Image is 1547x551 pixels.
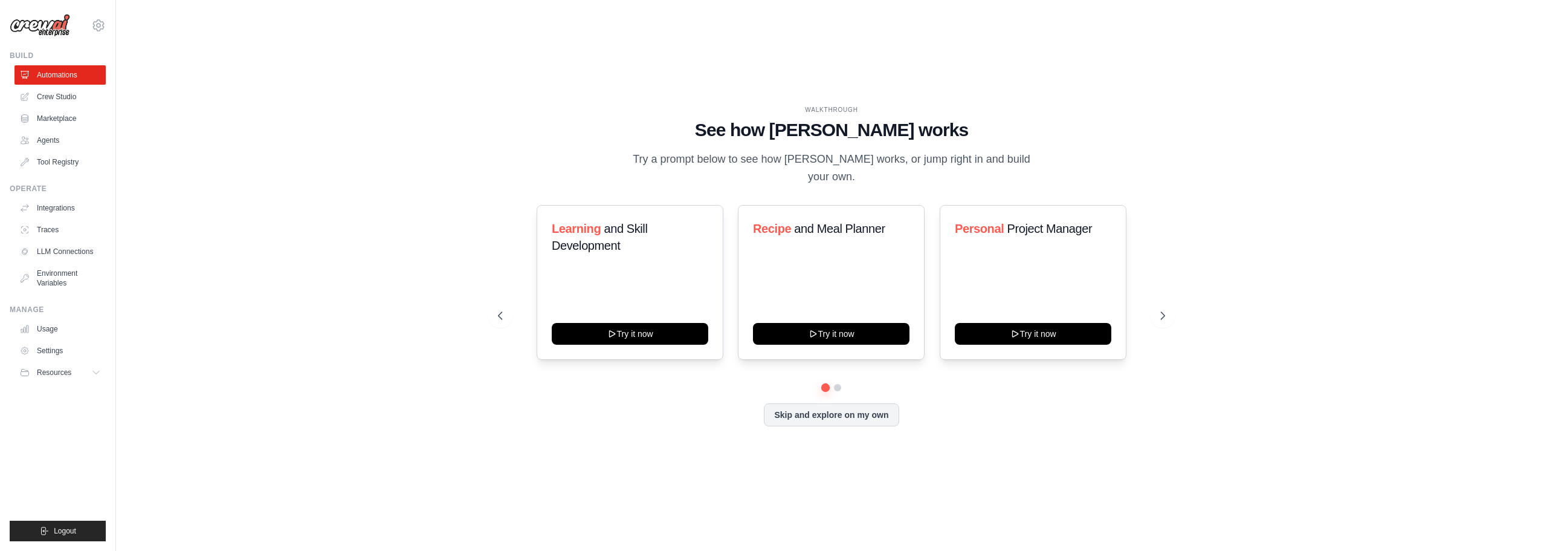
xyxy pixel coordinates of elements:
[1007,222,1092,235] span: Project Manager
[498,105,1165,114] div: WALKTHROUGH
[955,222,1004,235] span: Personal
[15,319,106,339] a: Usage
[753,323,909,345] button: Try it now
[628,151,1035,186] p: Try a prompt below to see how [PERSON_NAME] works, or jump right in and build your own.
[15,363,106,382] button: Resources
[10,521,106,541] button: Logout
[15,341,106,360] a: Settings
[15,264,106,293] a: Environment Variables
[498,119,1165,141] h1: See how [PERSON_NAME] works
[10,305,106,315] div: Manage
[10,51,106,60] div: Build
[15,109,106,128] a: Marketplace
[15,242,106,261] a: LLM Connections
[552,222,601,235] span: Learning
[955,323,1111,345] button: Try it now
[15,152,106,172] a: Tool Registry
[10,184,106,194] div: Operate
[15,65,106,85] a: Automations
[753,222,791,235] span: Recipe
[15,131,106,150] a: Agents
[10,14,70,37] img: Logo
[15,87,106,106] a: Crew Studio
[54,526,76,536] span: Logout
[15,198,106,218] a: Integrations
[795,222,885,235] span: and Meal Planner
[37,368,71,377] span: Resources
[15,220,106,240] a: Traces
[764,403,899,426] button: Skip and explore on my own
[552,323,708,345] button: Try it now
